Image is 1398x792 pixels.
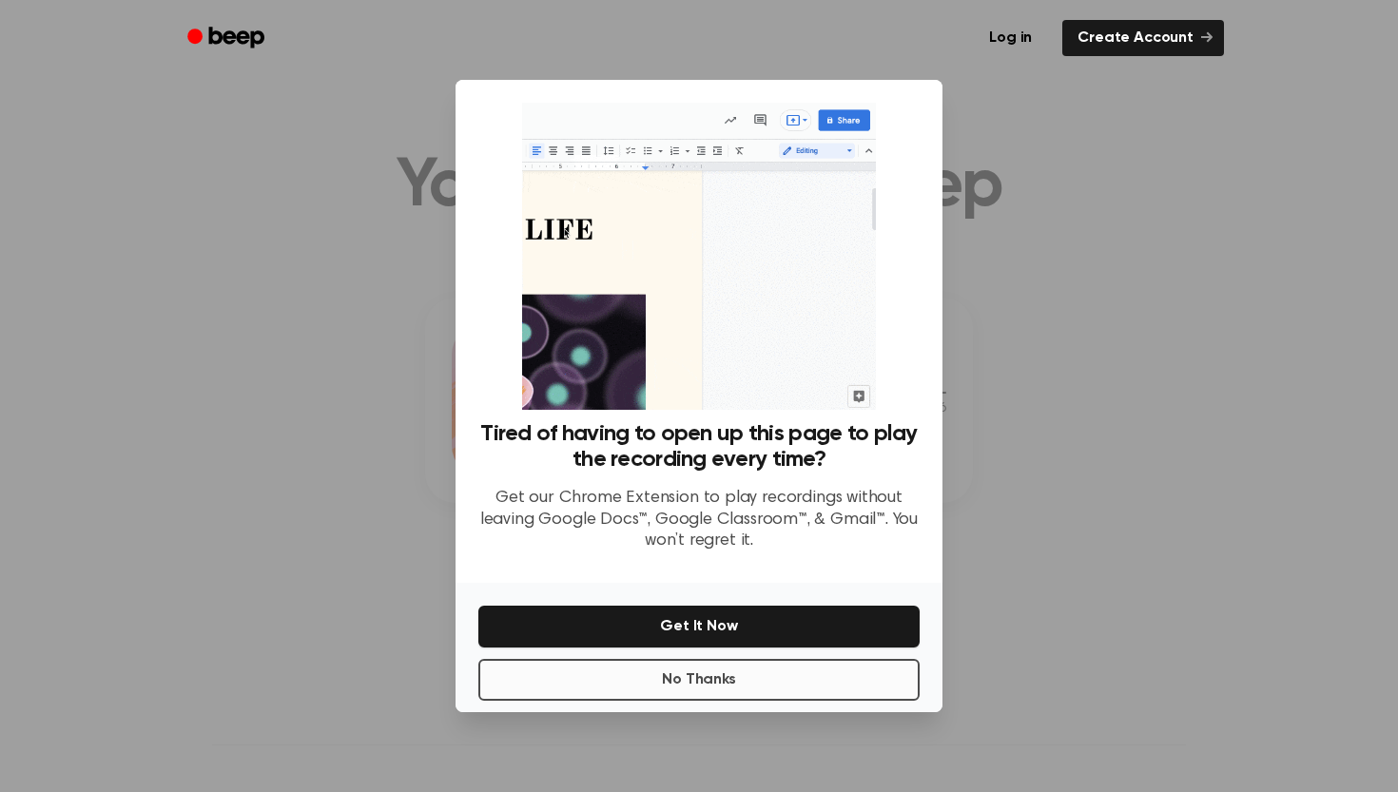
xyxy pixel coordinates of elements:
[1062,20,1224,56] a: Create Account
[478,659,920,701] button: No Thanks
[478,606,920,647] button: Get It Now
[478,421,920,473] h3: Tired of having to open up this page to play the recording every time?
[174,20,282,57] a: Beep
[478,488,920,552] p: Get our Chrome Extension to play recordings without leaving Google Docs™, Google Classroom™, & Gm...
[522,103,875,410] img: Beep extension in action
[970,16,1051,60] a: Log in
